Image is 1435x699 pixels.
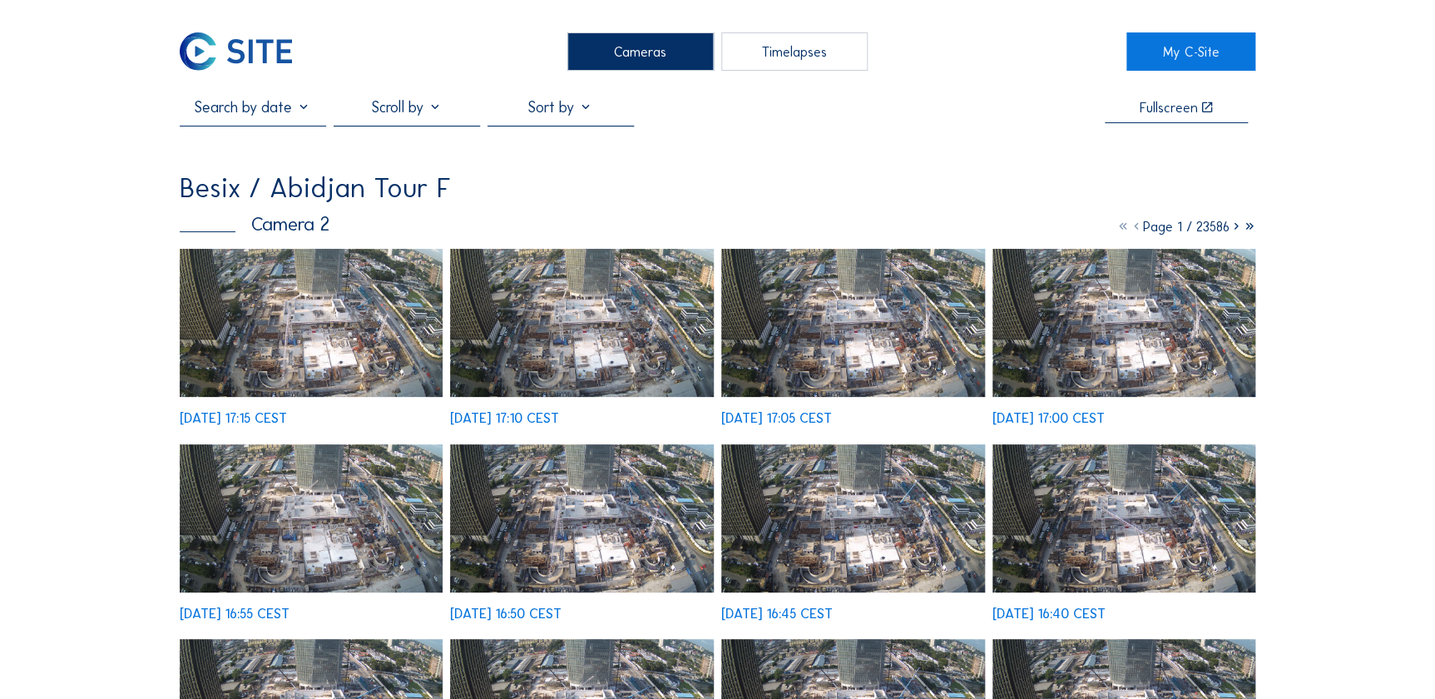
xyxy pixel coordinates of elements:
div: [DATE] 16:55 CEST [180,607,289,620]
img: image_53590861 [180,249,443,397]
img: image_53590839 [450,249,714,397]
input: Search by date 󰅀 [180,98,326,116]
img: image_53590578 [992,444,1256,592]
img: image_53590597 [721,444,985,592]
div: [DATE] 17:05 CEST [721,411,832,424]
div: Fullscreen [1139,101,1197,114]
div: [DATE] 16:45 CEST [721,607,833,620]
div: [DATE] 16:40 CEST [992,607,1106,620]
div: Besix / Abidjan Tour F [180,175,451,202]
div: [DATE] 16:50 CEST [450,607,562,620]
div: Cameras [567,32,714,70]
img: image_53590712 [992,249,1256,397]
img: C-SITE Logo [180,32,292,70]
div: [DATE] 17:00 CEST [992,411,1105,424]
a: My C-Site [1126,32,1255,70]
img: image_53590659 [180,444,443,592]
div: [DATE] 17:15 CEST [180,411,287,424]
img: image_53590639 [450,444,714,592]
img: image_53590817 [721,249,985,397]
a: C-SITE Logo [180,32,309,70]
div: Timelapses [721,32,868,70]
div: Camera 2 [180,215,329,234]
div: [DATE] 17:10 CEST [450,411,559,424]
span: Page 1 / 23586 [1142,218,1229,235]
